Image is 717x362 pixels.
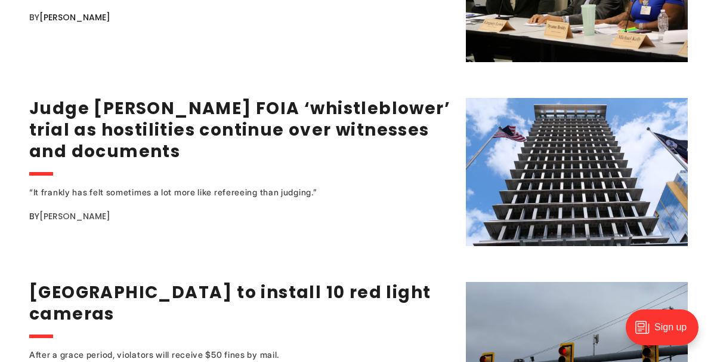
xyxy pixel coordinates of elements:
a: [PERSON_NAME] [39,11,110,23]
img: Judge postpones FOIA ‘whistleblower’ trial as hostilities continue over witnesses and documents [466,98,688,246]
a: [PERSON_NAME] [39,210,110,222]
div: “It frankly has felt sometimes a lot more like refereeing than judging.” [29,185,417,200]
a: [GEOGRAPHIC_DATA] to install 10 red light cameras [29,281,431,326]
div: After a grace period, violators will receive $50 fines by mail. [29,348,417,362]
div: By [29,10,451,24]
iframe: portal-trigger [616,303,717,362]
div: By [29,209,451,223]
a: Judge [PERSON_NAME] FOIA ‘whistleblower’ trial as hostilities continue over witnesses and documents [29,97,450,163]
